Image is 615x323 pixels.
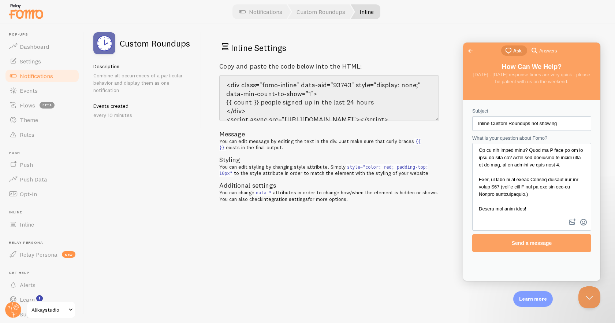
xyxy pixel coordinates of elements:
[9,210,80,215] span: Inline
[219,138,421,151] code: {{ }}
[513,291,553,307] div: Learn more
[9,192,128,209] button: Send a message
[20,176,47,183] span: Push Data
[20,58,41,65] span: Settings
[4,187,80,201] a: Opt-In
[67,3,76,12] span: search-medium
[219,62,362,70] label: Copy and paste the code below into the HTML:
[9,271,80,275] span: Get Help
[115,174,126,186] button: Emoji Picker
[4,54,80,69] a: Settings
[10,29,127,42] span: [DATE] - [DATE] response times are very quick - please be patient with us on the weekend.
[93,103,193,109] h5: Events created
[20,221,34,228] span: Inline
[4,83,80,98] a: Events
[262,196,308,202] a: integration settings
[219,138,439,151] div: You can edit message by editing the text in the div. Just make sure that curly braces exists in t...
[4,98,80,113] a: Flows beta
[26,301,76,319] a: Alikaystudio
[41,4,50,12] span: chat-square
[4,39,80,54] a: Dashboard
[9,93,84,98] span: What is your question about Fomo?
[93,32,115,54] img: fomo_icons_custom_roundups.svg
[9,65,128,209] form: Contact form
[20,43,49,50] span: Dashboard
[50,5,59,12] span: Ask
[9,66,25,71] span: Subject
[93,72,193,94] p: Combine all occurrences of a particular behavior and display them as one notification
[254,190,273,196] code: data-*
[40,102,55,109] span: beta
[20,87,38,94] span: Events
[8,2,44,21] img: fomo-relay-logo-orange.svg
[4,127,80,142] a: Rules
[93,63,193,70] h5: Description
[20,116,38,124] span: Theme
[20,131,34,138] span: Rules
[9,32,80,37] span: Pop-ups
[62,251,75,258] span: new
[93,111,193,119] p: every 10 minutes
[219,41,439,54] h2: Inline Settings
[120,39,190,48] h2: Custom Roundups
[104,174,115,186] button: Attach a file
[219,130,439,202] div: You can edit styling by changing style attribute. Simply to the style attribute in order to match...
[9,241,80,245] span: Relay Persona
[4,292,80,307] a: Learn
[219,164,428,177] code: style="color: red; padding-top: 10px"
[36,295,43,302] svg: <p>Watch New Feature Tutorials!</p>
[219,155,439,164] h3: Styling
[10,101,127,175] textarea: What is your question about Fomo?
[9,151,80,155] span: Push
[20,161,33,168] span: Push
[3,4,12,13] span: Go back
[578,286,600,308] iframe: Help Scout Beacon - Close
[20,296,35,303] span: Learn
[4,247,80,262] a: Relay Persona new
[4,278,80,292] a: Alerts
[20,190,37,198] span: Opt-In
[20,281,36,289] span: Alerts
[4,69,80,83] a: Notifications
[39,21,99,28] span: How Can We Help?
[4,157,80,172] a: Push
[20,102,35,109] span: Flows
[519,296,547,302] p: Learn more
[219,75,439,121] textarea: <div class="fomo-inline" data-aid="93743" style="display: none;" data-min-count-to-show="1"> {{ c...
[219,181,439,190] h3: Additional settings
[20,251,57,258] span: Relay Persona
[219,130,439,138] h3: Message
[463,43,600,281] iframe: Help Scout Beacon - Live Chat, Contact Form, and Knowledge Base
[31,305,66,314] span: Alikaystudio
[4,172,80,187] a: Push Data
[20,72,53,80] span: Notifications
[76,5,94,12] span: Answers
[4,113,80,127] a: Theme
[4,217,80,232] a: Inline
[49,198,89,203] span: Send a message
